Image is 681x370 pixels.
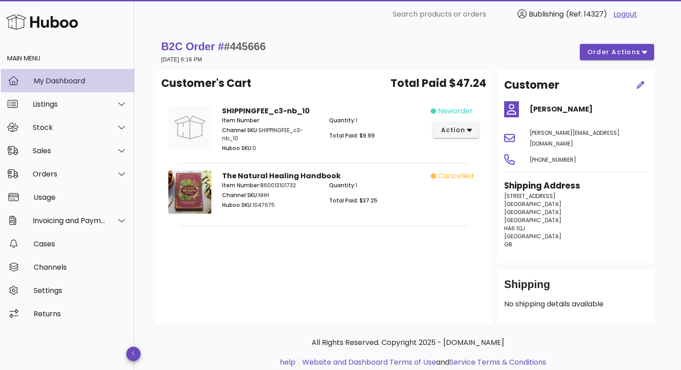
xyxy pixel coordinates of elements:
a: Website and Dashboard Terms of Use [302,357,436,367]
img: Product Image [168,171,211,214]
span: [GEOGRAPHIC_DATA] [504,200,561,208]
div: Stock [33,123,106,132]
span: Huboo SKU: [222,201,253,209]
span: [GEOGRAPHIC_DATA] [504,208,561,216]
div: Returns [34,310,127,318]
p: NHH [222,191,318,199]
span: GB [504,241,512,248]
small: [DATE] 6:16 PM [161,56,202,63]
div: Usage [34,193,127,202]
p: 1 [329,116,425,125]
span: Huboo SKU: [222,144,253,152]
p: 860013101732 [222,181,318,189]
p: No shipping details available [504,299,647,310]
p: All Rights Reserved. Copyright 2025 - [DOMAIN_NAME] [163,337,652,348]
span: Total Paid: $9.99 [329,132,375,139]
span: cancelled [438,171,474,181]
div: Orders [33,170,106,178]
span: [STREET_ADDRESS] [504,192,556,200]
span: #445666 [224,40,266,52]
span: Customer's Cart [161,75,251,91]
strong: The Natural Healing Handbook [222,171,341,181]
div: Cases [34,240,127,248]
span: Total Paid: $37.25 [329,197,377,204]
div: Shipping [504,277,647,299]
span: Item Number: [222,181,260,189]
strong: B2C Order # [161,40,266,52]
span: neworder [438,106,473,116]
div: Settings [34,286,127,295]
a: help [280,357,296,367]
a: Service Terms & Conditions [450,357,546,367]
button: action [433,122,479,138]
span: [GEOGRAPHIC_DATA] [504,232,561,240]
p: 0 [222,144,318,152]
img: Product Image [168,106,211,149]
div: Listings [33,100,106,108]
span: HA6 1QJ [504,224,525,232]
strong: SHIPPINGFEE_c3-nb_10 [222,106,310,116]
h4: [PERSON_NAME] [530,104,647,115]
div: Channels [34,263,127,271]
div: My Dashboard [34,77,127,85]
img: Huboo Logo [6,12,78,31]
h2: Customer [504,77,559,93]
span: Quantity: [329,181,355,189]
span: Channel SKU: [222,191,258,199]
a: Logout [613,9,637,20]
li: and [299,357,546,368]
p: SHIPPINGFEE_c3-nb_10 [222,126,318,142]
p: 1047675 [222,201,318,209]
span: [GEOGRAPHIC_DATA] [504,216,561,224]
span: Item Number: [222,116,260,124]
span: [PERSON_NAME][EMAIL_ADDRESS][DOMAIN_NAME] [530,129,620,147]
span: action [440,125,465,135]
span: [PHONE_NUMBER] [530,156,576,163]
span: (Ref: 14327) [566,9,607,19]
span: Quantity: [329,116,355,124]
span: order actions [587,47,641,57]
div: Sales [33,146,106,155]
span: Bublishing [529,9,564,19]
div: Invoicing and Payments [33,216,106,225]
span: Channel SKU: [222,126,258,134]
span: Total Paid $47.24 [390,75,486,91]
button: order actions [580,44,654,60]
h3: Shipping Address [504,180,647,192]
p: 1 [329,181,425,189]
